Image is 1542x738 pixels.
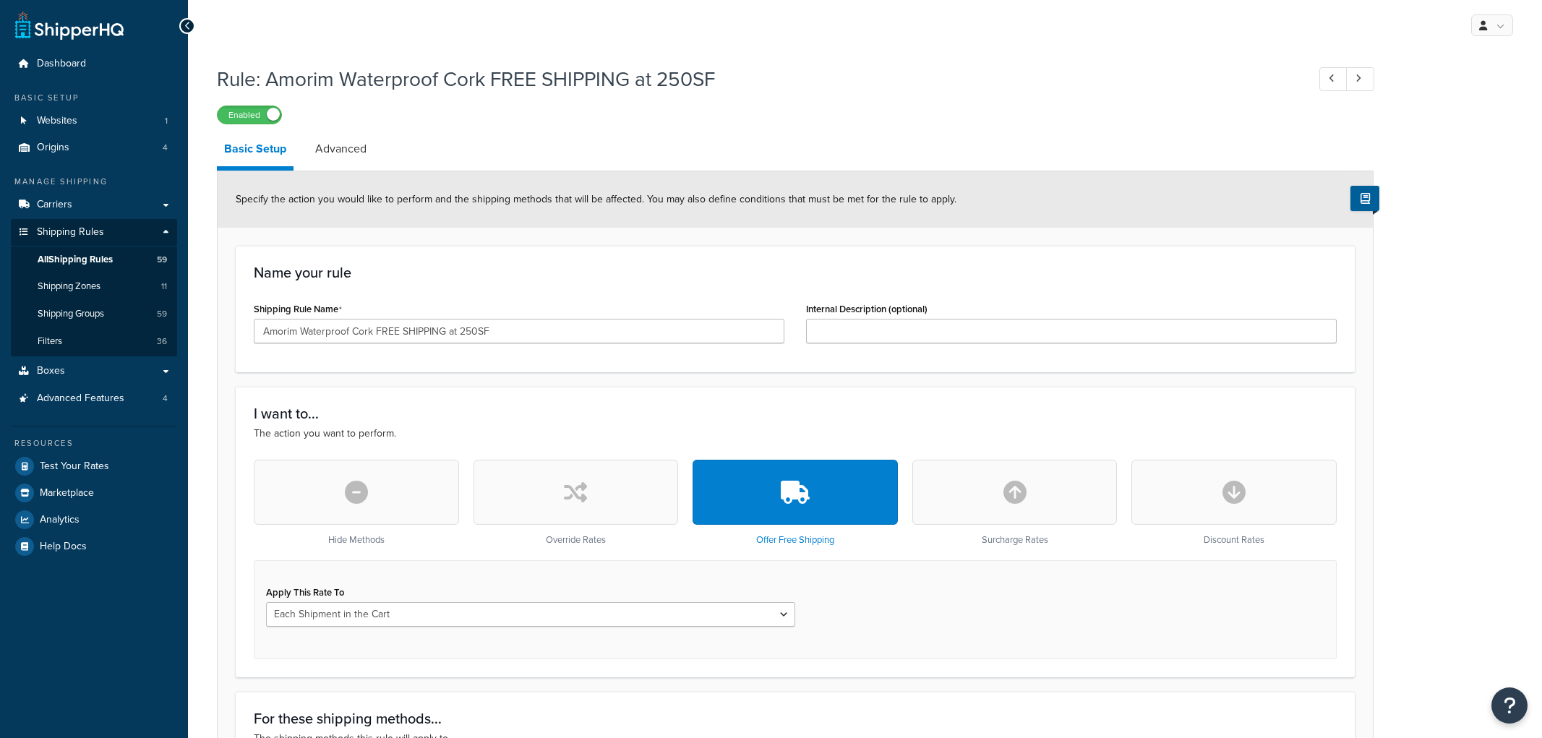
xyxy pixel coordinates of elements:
a: Carriers [11,192,177,218]
span: Carriers [37,199,72,211]
span: 4 [163,142,168,154]
span: Test Your Rates [40,460,109,473]
span: Analytics [40,514,80,526]
h3: For these shipping methods... [254,711,1337,726]
a: Boxes [11,358,177,385]
h3: I want to... [254,406,1337,421]
label: Internal Description (optional) [806,304,928,314]
a: Basic Setup [217,132,294,171]
h3: Name your rule [254,265,1337,280]
a: Advanced [308,132,374,166]
a: Analytics [11,507,177,533]
div: Offer Free Shipping [693,460,898,546]
li: Shipping Rules [11,219,177,356]
a: Origins4 [11,134,177,161]
span: Advanced Features [37,392,124,405]
span: Filters [38,335,62,348]
a: Shipping Zones11 [11,273,177,300]
span: All Shipping Rules [38,254,113,266]
a: AllShipping Rules59 [11,246,177,273]
a: Filters36 [11,328,177,355]
span: 59 [157,308,167,320]
a: Dashboard [11,51,177,77]
span: Help Docs [40,541,87,553]
div: Basic Setup [11,92,177,104]
a: Websites1 [11,108,177,134]
li: Shipping Zones [11,273,177,300]
span: Websites [37,115,77,127]
a: Advanced Features4 [11,385,177,412]
p: The action you want to perform. [254,426,1337,442]
a: Help Docs [11,533,177,559]
span: 11 [161,280,167,293]
div: Manage Shipping [11,176,177,188]
span: 1 [165,115,168,127]
span: Shipping Zones [38,280,100,293]
a: Previous Record [1319,67,1348,91]
div: Surcharge Rates [912,460,1118,546]
li: Origins [11,134,177,161]
a: Test Your Rates [11,453,177,479]
span: Marketplace [40,487,94,499]
div: Hide Methods [254,460,459,546]
button: Open Resource Center [1491,687,1528,724]
div: Resources [11,437,177,450]
li: Advanced Features [11,385,177,412]
span: Dashboard [37,58,86,70]
li: Websites [11,108,177,134]
a: Next Record [1346,67,1374,91]
span: Shipping Rules [37,226,104,239]
span: Boxes [37,365,65,377]
span: Shipping Groups [38,308,104,320]
label: Shipping Rule Name [254,304,342,315]
li: Shipping Groups [11,301,177,327]
a: Shipping Rules [11,219,177,246]
li: Filters [11,328,177,355]
span: Origins [37,142,69,154]
a: Marketplace [11,480,177,506]
a: Shipping Groups59 [11,301,177,327]
span: 4 [163,392,168,405]
label: Enabled [218,106,281,124]
span: Specify the action you would like to perform and the shipping methods that will be affected. You ... [236,192,956,207]
span: 36 [157,335,167,348]
label: Apply This Rate To [266,587,344,598]
h1: Rule: Amorim Waterproof Cork FREE SHIPPING at 250SF [217,65,1293,93]
div: Override Rates [474,460,679,546]
button: Show Help Docs [1350,186,1379,211]
span: 59 [157,254,167,266]
div: Discount Rates [1131,460,1337,546]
